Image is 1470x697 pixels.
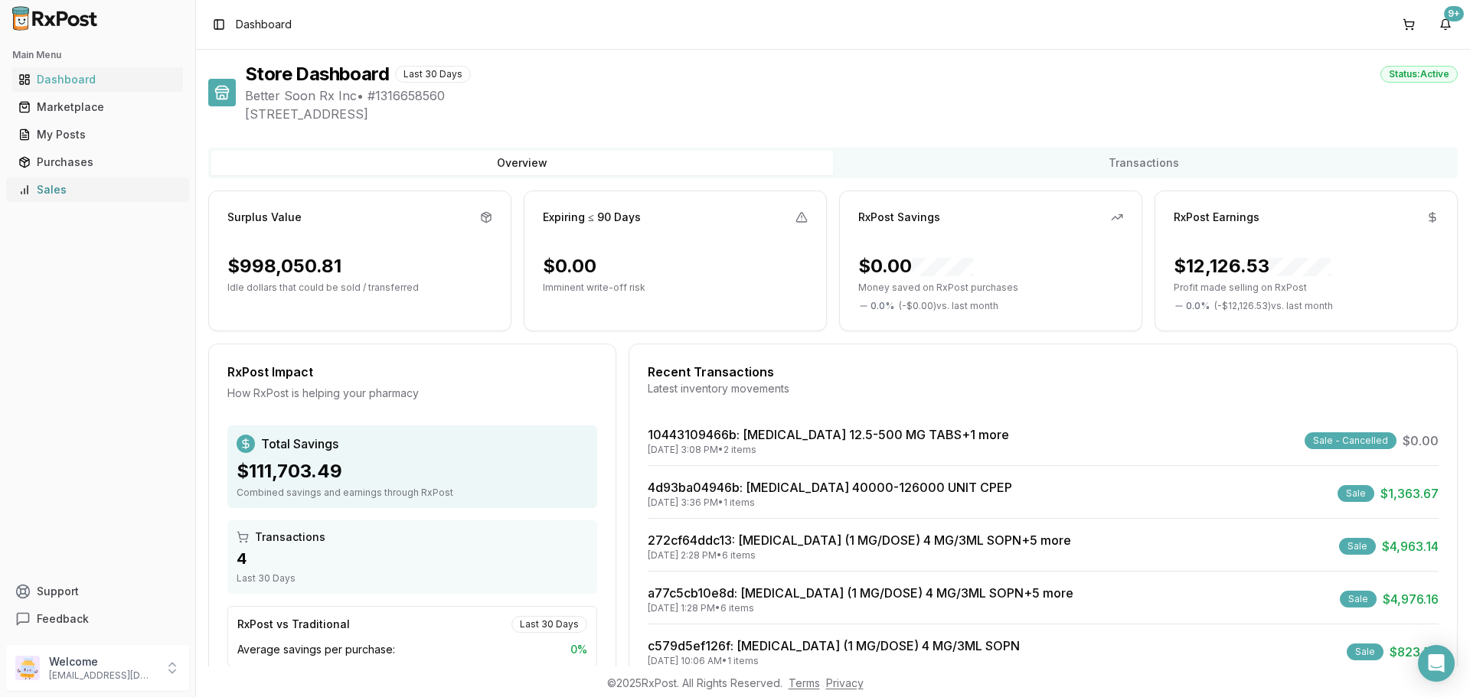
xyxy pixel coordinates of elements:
[1340,591,1377,607] div: Sale
[1338,485,1374,502] div: Sale
[543,254,596,278] div: $0.00
[1444,6,1464,21] div: 9+
[18,127,177,142] div: My Posts
[245,62,389,86] h1: Store Dashboard
[789,676,820,689] a: Terms
[237,548,588,569] div: 4
[6,67,189,92] button: Dashboard
[236,17,292,32] span: Dashboard
[1382,537,1439,555] span: $4,963.14
[1305,432,1396,449] div: Sale - Cancelled
[227,282,492,294] p: Idle dollars that could be sold / transferred
[227,363,597,381] div: RxPost Impact
[12,176,183,204] a: Sales
[899,300,998,312] span: ( - $0.00 ) vs. last month
[1174,210,1259,225] div: RxPost Earnings
[15,656,40,680] img: User avatar
[227,254,341,278] div: $998,050.81
[49,669,155,682] p: [EMAIL_ADDRESS][DOMAIN_NAME]
[826,676,864,689] a: Privacy
[6,150,189,174] button: Purchases
[1174,254,1331,278] div: $12,126.53
[1339,538,1376,555] div: Sale
[648,655,1020,667] div: [DATE] 10:06 AM • 1 items
[858,254,973,278] div: $0.00
[12,49,183,61] h2: Main Menu
[1433,12,1458,37] button: 9+
[395,66,471,83] div: Last 30 Days
[237,487,588,499] div: Combined savings and earnings through RxPost
[1380,484,1439,503] span: $1,363.67
[12,121,183,148] a: My Posts
[255,529,325,545] span: Transactions
[648,638,1020,653] a: c579d5ef126f: [MEDICAL_DATA] (1 MG/DOSE) 4 MG/3ML SOPN
[858,282,1123,294] p: Money saved on RxPost purchases
[18,182,177,197] div: Sales
[237,459,588,484] div: $111,703.49
[12,93,183,121] a: Marketplace
[648,602,1073,614] div: [DATE] 1:28 PM • 6 items
[511,616,587,633] div: Last 30 Days
[245,105,1458,123] span: [STREET_ADDRESS]
[648,549,1071,562] div: [DATE] 2:28 PM • 6 items
[648,533,1071,548] a: 272cf64ddc13: [MEDICAL_DATA] (1 MG/DOSE) 4 MG/3ML SOPN+5 more
[833,151,1455,175] button: Transactions
[227,210,302,225] div: Surplus Value
[543,282,808,294] p: Imminent write-off risk
[6,605,189,633] button: Feedback
[648,444,1009,456] div: [DATE] 3:08 PM • 2 items
[18,72,177,87] div: Dashboard
[18,155,177,170] div: Purchases
[648,427,1009,442] a: 10443109466b: [MEDICAL_DATA] 12.5-500 MG TABS+1 more
[6,122,189,147] button: My Posts
[227,386,597,401] div: How RxPost is helping your pharmacy
[1186,300,1210,312] span: 0.0 %
[237,642,395,657] span: Average savings per purchase:
[237,617,350,632] div: RxPost vs Traditional
[12,148,183,176] a: Purchases
[49,654,155,669] p: Welcome
[6,95,189,119] button: Marketplace
[1383,590,1439,608] span: $4,976.16
[236,17,292,32] nav: breadcrumb
[245,86,1458,105] span: Better Soon Rx Inc • # 1316658560
[261,435,338,453] span: Total Savings
[1174,282,1439,294] p: Profit made selling on RxPost
[648,497,1012,509] div: [DATE] 3:36 PM • 1 items
[871,300,894,312] span: 0.0 %
[211,151,833,175] button: Overview
[648,480,1012,495] a: 4d93ba04946b: [MEDICAL_DATA] 40000-126000 UNIT CPEP
[648,381,1439,396] div: Latest inventory movements
[1380,66,1458,83] div: Status: Active
[6,578,189,605] button: Support
[1347,643,1383,660] div: Sale
[37,611,89,627] span: Feedback
[237,572,588,585] div: Last 30 Days
[648,585,1073,601] a: a77c5cb10e8d: [MEDICAL_DATA] (1 MG/DOSE) 4 MG/3ML SOPN+5 more
[1403,432,1439,450] span: $0.00
[6,178,189,202] button: Sales
[1214,300,1333,312] span: ( - $12,126.53 ) vs. last month
[18,99,177,115] div: Marketplace
[570,642,587,657] span: 0 %
[543,210,641,225] div: Expiring ≤ 90 Days
[858,210,940,225] div: RxPost Savings
[648,363,1439,381] div: Recent Transactions
[6,6,104,31] img: RxPost Logo
[1418,645,1455,682] div: Open Intercom Messenger
[1390,643,1439,661] span: $823.55
[12,66,183,93] a: Dashboard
